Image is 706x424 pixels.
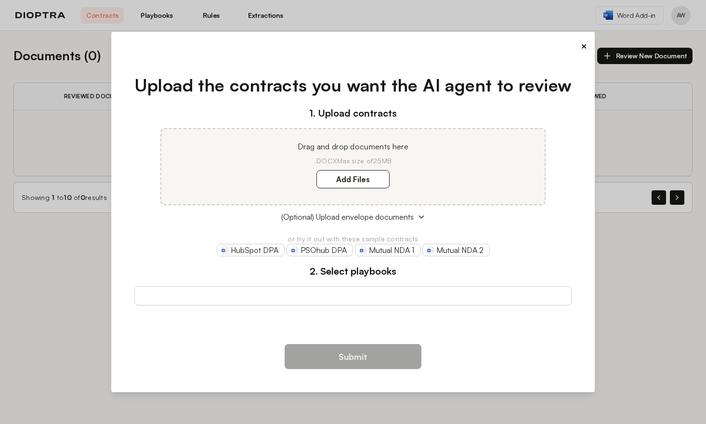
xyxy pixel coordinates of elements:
[422,244,490,256] a: Mutual NDA 2
[134,211,572,223] button: (Optional) Upload envelope documents
[134,106,572,120] h3: 1. Upload contracts
[134,72,572,98] h1: Upload the contracts you want the AI agent to review
[285,344,421,369] button: Submit
[134,234,572,244] p: or try it out with these sample contracts
[217,244,285,256] a: HubSpot DPA
[316,170,390,188] label: Add Files
[581,40,587,53] button: ×
[287,244,353,256] a: PSOhub DPA
[281,211,414,223] span: (Optional) Upload envelope documents
[173,141,533,152] p: Drag and drop documents here
[134,264,572,278] h3: 2. Select playbooks
[355,244,420,256] a: Mutual NDA 1
[173,156,533,166] p: .DOCX Max size of 25MB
